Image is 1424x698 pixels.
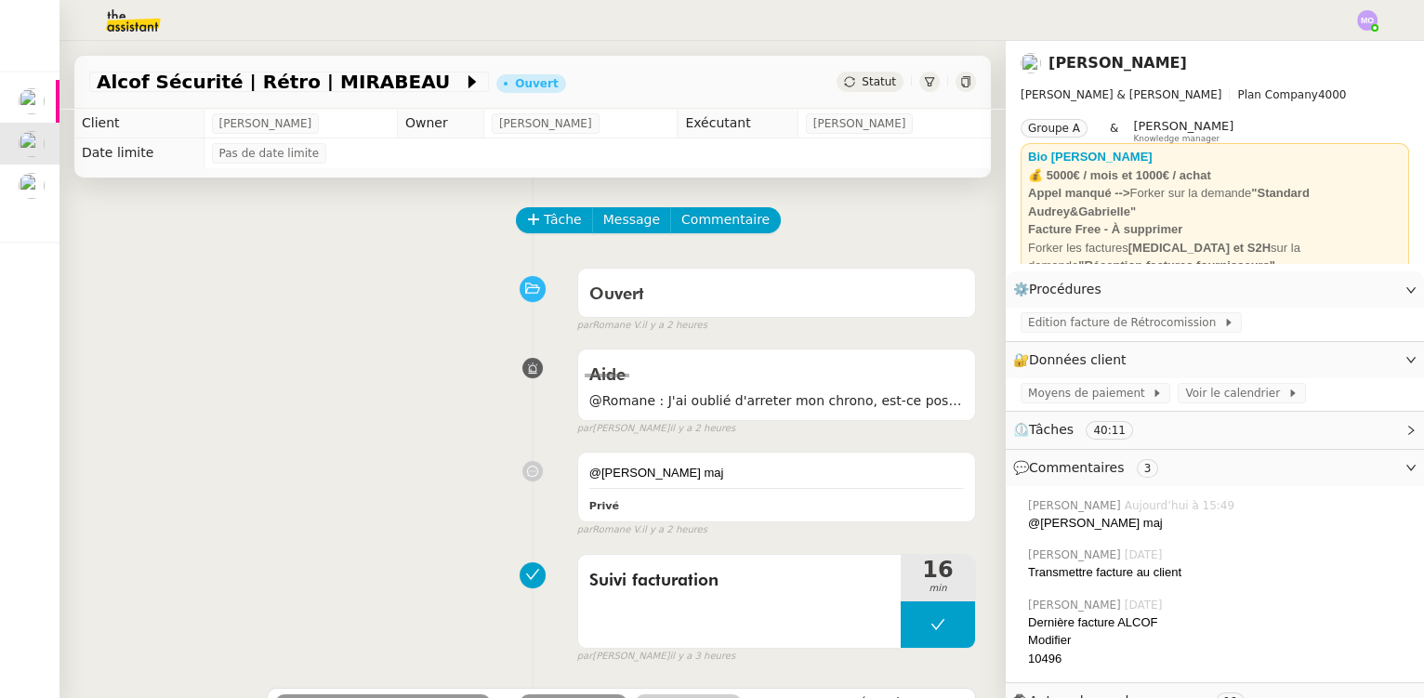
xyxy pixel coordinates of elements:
[592,207,671,233] button: Message
[669,421,735,437] span: il y a 2 heures
[219,144,320,163] span: Pas de date limite
[577,318,707,334] small: Romane V.
[577,522,593,538] span: par
[813,114,906,133] span: [PERSON_NAME]
[1028,547,1125,563] span: [PERSON_NAME]
[862,75,896,88] span: Statut
[589,500,619,512] b: Privé
[577,649,593,665] span: par
[1318,88,1347,101] span: 4000
[577,522,707,538] small: Romane V.
[1013,279,1110,300] span: ⚙️
[1029,422,1074,437] span: Tâches
[589,390,964,412] span: @Romane : J'ai oublié d'arreter mon chrono, est-ce possible de le remettre à 16 min ? [GEOGRAPHIC...
[1028,563,1409,582] div: Transmettre facture au client
[670,207,781,233] button: Commentaire
[1237,88,1317,101] span: Plan Company
[901,559,975,581] span: 16
[1086,421,1133,440] nz-tag: 40:11
[1028,597,1125,613] span: [PERSON_NAME]
[1125,597,1167,613] span: [DATE]
[1110,119,1118,143] span: &
[1028,613,1409,632] div: Dernière facture ALCOF
[1028,184,1402,220] div: Forker sur la demande
[516,207,593,233] button: Tâche
[544,209,582,230] span: Tâche
[1021,53,1041,73] img: users%2FfjlNmCTkLiVoA3HQjY3GA5JXGxb2%2Favatar%2Fstarofservice_97480retdsc0392.png
[74,138,204,168] td: Date limite
[1028,168,1211,182] strong: 💰 5000€ / mois et 1000€ / achat
[1006,271,1424,308] div: ⚙️Procédures
[97,72,463,91] span: Alcof Sécurité | Rétro | MIRABEAU
[1028,497,1125,514] span: [PERSON_NAME]
[1133,119,1233,143] app-user-label: Knowledge manager
[1028,650,1409,668] div: 10496
[589,286,644,303] span: Ouvert
[589,367,626,384] span: Aide
[1029,460,1124,475] span: Commentaires
[397,109,483,138] td: Owner
[19,88,45,114] img: users%2FfjlNmCTkLiVoA3HQjY3GA5JXGxb2%2Favatar%2Fstarofservice_97480retdsc0392.png
[1125,547,1167,563] span: [DATE]
[19,173,45,199] img: users%2FfjlNmCTkLiVoA3HQjY3GA5JXGxb2%2Favatar%2Fstarofservice_97480retdsc0392.png
[1021,88,1221,101] span: [PERSON_NAME] & [PERSON_NAME]
[1078,258,1275,272] strong: "Réception factures fournisseurs"
[681,209,770,230] span: Commentaire
[1028,186,1310,218] strong: "Standard Audrey&Gabrielle"
[1028,222,1182,236] strong: Facture Free - À supprimer
[1028,239,1402,275] div: Forker les factures sur la demande
[1357,10,1378,31] img: svg
[515,78,558,89] div: Ouvert
[1028,186,1129,200] strong: Appel manqué -->
[901,581,975,597] span: min
[1028,631,1409,650] div: Modifier
[1133,134,1220,144] span: Knowledge manager
[641,318,707,334] span: il y a 2 heures
[499,114,592,133] span: [PERSON_NAME]
[1013,460,1166,475] span: 💬
[1128,241,1271,255] strong: [MEDICAL_DATA] et S2H
[577,649,735,665] small: [PERSON_NAME]
[1028,313,1223,332] span: Edition facture de Rétrocomission
[219,114,312,133] span: [PERSON_NAME]
[1137,459,1159,478] nz-tag: 3
[1006,450,1424,486] div: 💬Commentaires 3
[1013,422,1149,437] span: ⏲️
[1185,384,1286,402] span: Voir le calendrier
[641,522,707,538] span: il y a 2 heures
[19,131,45,157] img: users%2FfjlNmCTkLiVoA3HQjY3GA5JXGxb2%2Favatar%2Fstarofservice_97480retdsc0392.png
[1029,352,1127,367] span: Données client
[1028,150,1153,164] a: Bio [PERSON_NAME]
[1125,497,1238,514] span: Aujourd’hui à 15:49
[577,421,735,437] small: [PERSON_NAME]
[1021,119,1088,138] nz-tag: Groupe A
[589,567,890,595] span: Suivi facturation
[1006,342,1424,378] div: 🔐Données client
[603,209,660,230] span: Message
[74,109,204,138] td: Client
[1006,412,1424,448] div: ⏲️Tâches 40:11
[669,649,735,665] span: il y a 3 heures
[589,464,964,482] div: @[PERSON_NAME] maj
[1028,384,1152,402] span: Moyens de paiement
[1048,54,1187,72] a: [PERSON_NAME]
[1133,119,1233,133] span: [PERSON_NAME]
[1028,514,1409,533] div: @[PERSON_NAME] maj
[1013,349,1134,371] span: 🔐
[1029,282,1101,296] span: Procédures
[577,421,593,437] span: par
[577,318,593,334] span: par
[678,109,798,138] td: Exécutant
